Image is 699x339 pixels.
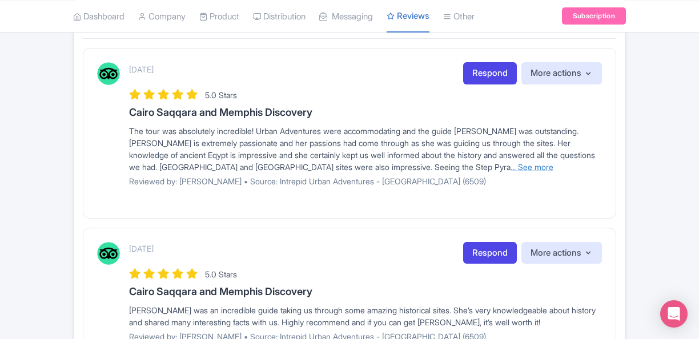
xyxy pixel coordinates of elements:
button: More actions [521,62,602,84]
a: Other [443,1,475,32]
p: [DATE] [129,243,154,255]
div: Open Intercom Messenger [660,300,688,328]
a: Messaging [319,1,373,32]
button: More actions [521,242,602,264]
p: [DATE] [129,63,154,75]
div: [PERSON_NAME] was an incredible guide taking us through some amazing historical sites. She’s very... [129,304,602,328]
a: Company [138,1,186,32]
span: 5.0 Stars [205,269,237,279]
a: Dashboard [73,1,124,32]
a: Distribution [253,1,306,32]
h3: Cairo Saqqara and Memphis Discovery [129,286,602,297]
a: Respond [463,62,517,84]
a: Respond [463,242,517,264]
a: Subscription [562,7,626,25]
div: The tour was absolutely incredible! Urban Adventures were accommodating and the guide [PERSON_NAM... [129,125,602,173]
p: Reviewed by: [PERSON_NAME] • Source: Intrepid Urban Adventures - [GEOGRAPHIC_DATA] (6509) [129,175,602,187]
a: ... See more [511,162,553,172]
span: 5.0 Stars [205,90,237,100]
a: Product [199,1,239,32]
img: Tripadvisor Logo [97,242,120,265]
h3: Cairo Saqqara and Memphis Discovery [129,107,602,118]
img: Tripadvisor Logo [97,62,120,85]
